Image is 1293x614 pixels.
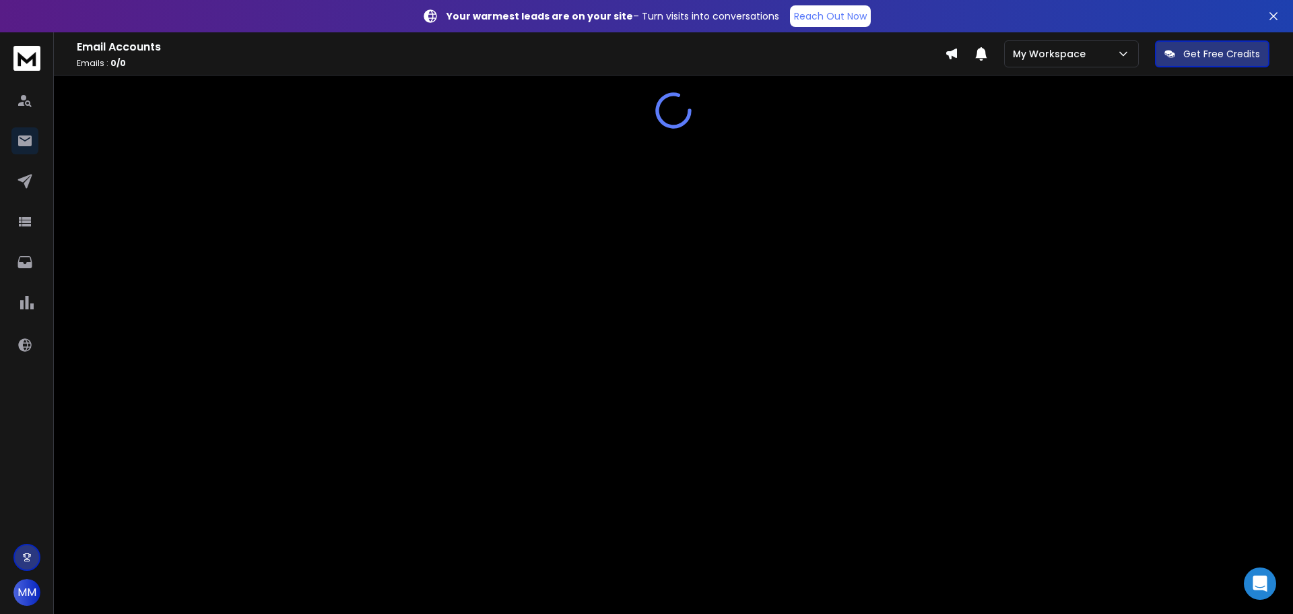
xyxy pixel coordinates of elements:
p: My Workspace [1013,47,1091,61]
button: Get Free Credits [1155,40,1269,67]
button: MM [13,579,40,606]
strong: Your warmest leads are on your site [446,9,633,23]
h1: Email Accounts [77,39,945,55]
p: – Turn visits into conversations [446,9,779,23]
a: Reach Out Now [790,5,871,27]
img: logo [13,46,40,71]
span: 0 / 0 [110,57,126,69]
p: Reach Out Now [794,9,867,23]
div: Open Intercom Messenger [1244,567,1276,600]
p: Emails : [77,58,945,69]
p: Get Free Credits [1183,47,1260,61]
